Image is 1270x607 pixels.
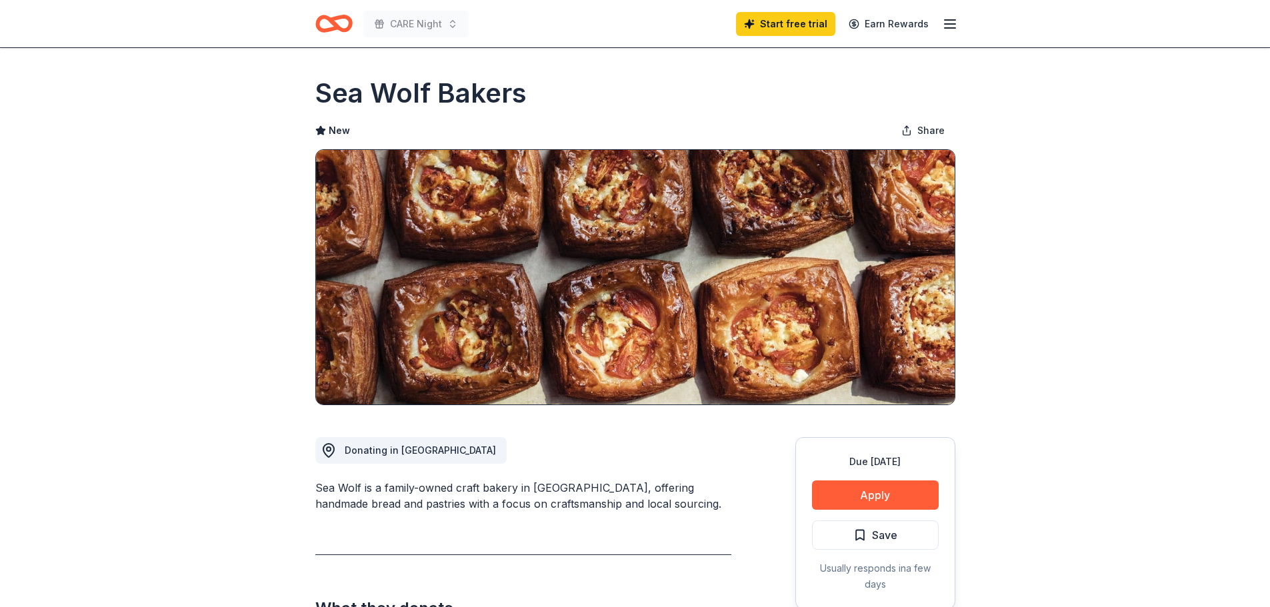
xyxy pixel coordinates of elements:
[390,16,442,32] span: CARE Night
[917,123,945,139] span: Share
[736,12,835,36] a: Start free trial
[315,480,731,512] div: Sea Wolf is a family-owned craft bakery in [GEOGRAPHIC_DATA], offering handmade bread and pastrie...
[363,11,469,37] button: CARE Night
[812,520,939,550] button: Save
[345,444,496,456] span: Donating in [GEOGRAPHIC_DATA]
[891,117,955,144] button: Share
[872,526,897,544] span: Save
[316,150,955,404] img: Image for Sea Wolf Bakers
[315,8,353,39] a: Home
[812,454,939,470] div: Due [DATE]
[812,480,939,510] button: Apply
[812,560,939,592] div: Usually responds in a few days
[841,12,937,36] a: Earn Rewards
[329,123,350,139] span: New
[315,75,527,112] h1: Sea Wolf Bakers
